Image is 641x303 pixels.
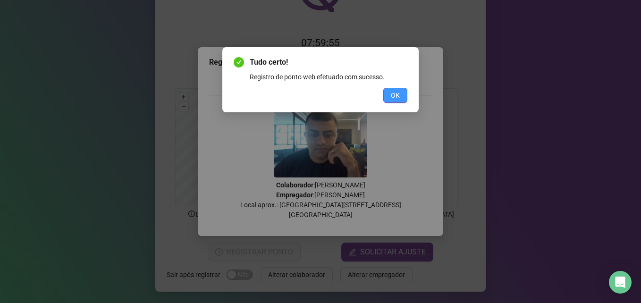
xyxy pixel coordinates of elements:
[383,88,407,103] button: OK
[391,90,400,101] span: OK
[250,72,407,82] div: Registro de ponto web efetuado com sucesso.
[609,271,632,294] div: Open Intercom Messenger
[234,57,244,67] span: check-circle
[250,57,407,68] span: Tudo certo!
